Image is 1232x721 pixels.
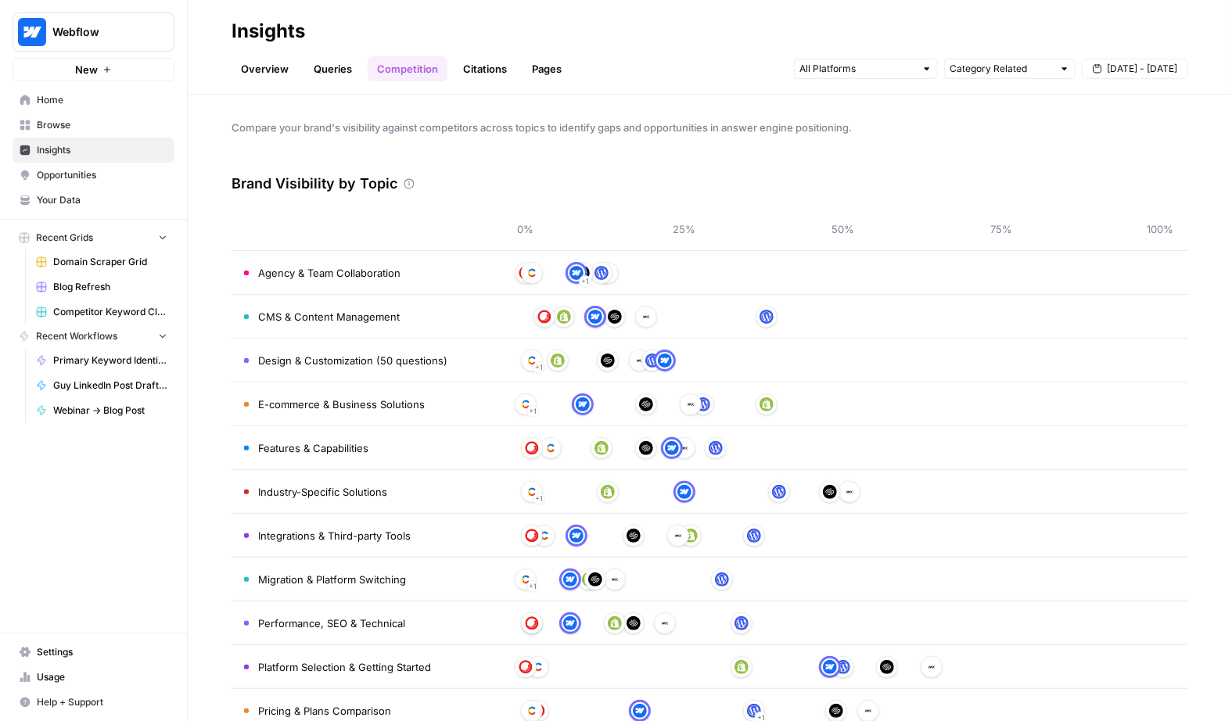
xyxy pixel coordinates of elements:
[523,56,571,81] a: Pages
[454,56,516,81] a: Citations
[735,616,749,630] img: 22xsrp1vvxnaoilgdb3s3rw3scik
[258,396,425,412] span: E-commerce & Business Solutions
[29,300,174,325] a: Competitor Keyword Cluster -> Brief
[258,309,400,325] span: CMS & Content Management
[677,441,691,455] img: i4x52ilb2nzb0yhdjpwfqj6p8htt
[53,353,167,368] span: Primary Keyword Identifier (SemRUSH)
[823,485,837,499] img: onsbemoa9sjln5gpq3z6gl4wfdvr
[510,221,541,237] span: 0%
[258,615,405,631] span: Performance, SEO & Technical
[601,485,615,499] img: wrtrwb713zz0l631c70900pxqvqh
[658,353,672,368] img: a1pu3e9a4sjoov2n4mw66knzy8l8
[557,310,571,324] img: wrtrwb713zz0l631c70900pxqvqh
[529,579,537,594] span: + 1
[53,280,167,294] span: Blog Refresh
[13,690,174,715] button: Help + Support
[608,310,622,324] img: onsbemoa9sjln5gpq3z6gl4wfdvr
[669,221,700,237] span: 25%
[576,397,590,411] img: a1pu3e9a4sjoov2n4mw66knzy8l8
[525,529,539,543] img: nkwbr8leobsn7sltvelb09papgu0
[13,13,174,52] button: Workspace: Webflow
[535,360,543,375] span: + 1
[544,441,558,455] img: 2ud796hvc3gw7qwjscn75txc5abr
[37,118,167,132] span: Browse
[760,310,774,324] img: 22xsrp1vvxnaoilgdb3s3rw3scik
[608,616,622,630] img: wrtrwb713zz0l631c70900pxqvqh
[258,703,391,719] span: Pricing & Plans Comparison
[639,310,653,324] img: i4x52ilb2nzb0yhdjpwfqj6p8htt
[525,441,539,455] img: nkwbr8leobsn7sltvelb09papgu0
[633,353,647,368] img: i4x52ilb2nzb0yhdjpwfqj6p8htt
[29,398,174,423] a: Webinar -> Blog Post
[525,485,539,499] img: 2ud796hvc3gw7qwjscn75txc5abr
[525,616,539,630] img: nkwbr8leobsn7sltvelb09papgu0
[13,665,174,690] a: Usage
[232,56,298,81] a: Overview
[684,397,698,411] img: i4x52ilb2nzb0yhdjpwfqj6p8htt
[677,485,691,499] img: a1pu3e9a4sjoov2n4mw66knzy8l8
[258,353,447,368] span: Design & Customization (50 questions)
[75,62,98,77] span: New
[18,18,46,46] img: Webflow Logo
[29,348,174,373] a: Primary Keyword Identifier (SemRUSH)
[258,659,431,675] span: Platform Selection & Getting Started
[537,529,551,543] img: 2ud796hvc3gw7qwjscn75txc5abr
[684,529,698,543] img: wrtrwb713zz0l631c70900pxqvqh
[569,266,584,280] img: a1pu3e9a4sjoov2n4mw66knzy8l8
[986,221,1017,237] span: 75%
[828,221,859,237] span: 50%
[258,484,387,500] span: Industry-Specific Solutions
[258,528,411,543] span: Integrations & Third-party Tools
[671,529,685,543] img: i4x52ilb2nzb0yhdjpwfqj6p8htt
[53,378,167,393] span: Guy LinkedIn Post Draft Creator
[823,660,837,674] img: a1pu3e9a4sjoov2n4mw66knzy8l8
[13,88,174,113] a: Home
[13,113,174,138] a: Browse
[13,325,174,348] button: Recent Workflows
[601,353,615,368] img: onsbemoa9sjln5gpq3z6gl4wfdvr
[525,704,539,718] img: 2ud796hvc3gw7qwjscn75txc5abr
[368,56,447,81] a: Competition
[525,353,539,368] img: 2ud796hvc3gw7qwjscn75txc5abr
[772,485,786,499] img: 22xsrp1vvxnaoilgdb3s3rw3scik
[569,529,584,543] img: a1pu3e9a4sjoov2n4mw66knzy8l8
[232,173,397,195] h3: Brand Visibility by Topic
[551,353,565,368] img: wrtrwb713zz0l631c70900pxqvqh
[53,255,167,269] span: Domain Scraper Grid
[258,265,400,281] span: Agency & Team Collaboration
[13,58,174,81] button: New
[37,93,167,107] span: Home
[950,61,1053,77] input: Category Related
[53,404,167,418] span: Webinar -> Blog Post
[880,660,894,674] img: onsbemoa9sjln5gpq3z6gl4wfdvr
[13,163,174,188] a: Opportunities
[13,226,174,249] button: Recent Grids
[258,572,406,587] span: Migration & Platform Switching
[582,572,596,586] img: wrtrwb713zz0l631c70900pxqvqh
[925,660,939,674] img: i4x52ilb2nzb0yhdjpwfqj6p8htt
[519,660,533,674] img: nkwbr8leobsn7sltvelb09papgu0
[696,397,710,411] img: 22xsrp1vvxnaoilgdb3s3rw3scik
[735,660,749,674] img: wrtrwb713zz0l631c70900pxqvqh
[519,266,533,280] img: nkwbr8leobsn7sltvelb09papgu0
[627,529,641,543] img: onsbemoa9sjln5gpq3z6gl4wfdvr
[52,24,147,40] span: Webflow
[627,616,641,630] img: onsbemoa9sjln5gpq3z6gl4wfdvr
[37,695,167,709] span: Help + Support
[645,353,659,368] img: 22xsrp1vvxnaoilgdb3s3rw3scik
[232,19,305,44] div: Insights
[1107,62,1177,76] span: [DATE] - [DATE]
[1082,59,1188,79] button: [DATE] - [DATE]
[588,310,602,324] img: a1pu3e9a4sjoov2n4mw66knzy8l8
[53,305,167,319] span: Competitor Keyword Cluster -> Brief
[563,572,577,586] img: a1pu3e9a4sjoov2n4mw66knzy8l8
[37,670,167,684] span: Usage
[594,441,609,455] img: wrtrwb713zz0l631c70900pxqvqh
[842,485,857,499] img: i4x52ilb2nzb0yhdjpwfqj6p8htt
[37,193,167,207] span: Your Data
[258,440,368,456] span: Features & Capabilities
[37,143,167,157] span: Insights
[304,56,361,81] a: Queries
[747,529,761,543] img: 22xsrp1vvxnaoilgdb3s3rw3scik
[639,397,653,411] img: onsbemoa9sjln5gpq3z6gl4wfdvr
